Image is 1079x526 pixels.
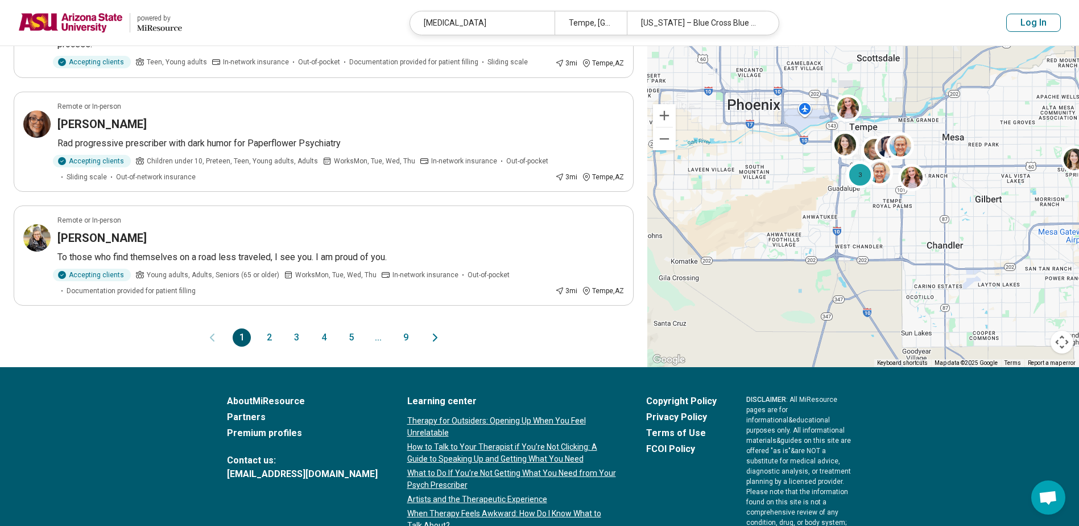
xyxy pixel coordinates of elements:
a: Open this area in Google Maps (opens a new window) [650,352,688,367]
div: 3 mi [555,172,577,182]
span: Map data ©2025 Google [935,360,998,366]
a: Premium profiles [227,426,378,440]
button: 2 [260,328,278,347]
button: Zoom in [653,104,676,127]
span: Sliding scale [487,57,528,67]
div: Accepting clients [53,155,131,167]
a: [EMAIL_ADDRESS][DOMAIN_NAME] [227,467,378,481]
a: Learning center [407,394,617,408]
a: AboutMiResource [227,394,378,408]
a: Artists and the Therapeutic Experience [407,494,617,506]
span: Documentation provided for patient filling [349,57,478,67]
button: 3 [287,328,305,347]
button: 9 [396,328,415,347]
a: Privacy Policy [646,410,717,424]
div: Tempe, [GEOGRAPHIC_DATA] [555,11,627,35]
span: Out-of-pocket [468,270,510,280]
a: How to Talk to Your Therapist if You’re Not Clicking: A Guide to Speaking Up and Getting What You... [407,441,617,465]
h3: [PERSON_NAME] [57,230,147,246]
button: Map camera controls [1051,331,1073,354]
span: Teen, Young adults [147,57,207,67]
span: DISCLAIMER [746,396,786,404]
span: Out-of-network insurance [116,172,196,182]
img: Google [650,352,688,367]
p: To those who find themselves on a road less traveled, I see you. I am proud of you. [57,250,624,264]
div: Tempe , AZ [582,286,624,296]
button: 5 [342,328,360,347]
a: Terms of Use [646,426,717,440]
div: [MEDICAL_DATA] [410,11,555,35]
a: Arizona State Universitypowered by [18,9,182,36]
div: Tempe , AZ [582,172,624,182]
p: Rad progressive prescriber with dark humor for Paperflower Psychiatry [57,137,624,150]
span: Children under 10, Preteen, Teen, Young adults, Adults [147,156,318,166]
div: 3 mi [555,58,577,68]
span: Young adults, Adults, Seniors (65 or older) [147,270,279,280]
span: In-network insurance [223,57,289,67]
a: What to Do If You’re Not Getting What You Need from Your Psych Prescriber [407,467,617,491]
span: Works Mon, Tue, Wed, Thu [334,156,415,166]
span: In-network insurance [431,156,497,166]
div: Accepting clients [53,56,131,68]
button: 4 [315,328,333,347]
div: powered by [137,13,182,23]
div: 3 mi [555,286,577,296]
a: Therapy for Outsiders: Opening Up When You Feel Unrelatable [407,415,617,439]
h3: [PERSON_NAME] [57,116,147,132]
button: 1 [233,328,251,347]
div: [US_STATE] – Blue Cross Blue Shield [627,11,771,35]
span: Out-of-pocket [298,57,340,67]
span: Out-of-pocket [506,156,548,166]
button: Keyboard shortcuts [877,359,928,367]
a: Copyright Policy [646,394,717,408]
button: Zoom out [653,128,676,150]
div: Open chat [1031,480,1065,515]
p: Remote or In-person [57,215,121,225]
span: Sliding scale [67,172,107,182]
a: FCOI Policy [646,442,717,456]
p: Remote or In-person [57,101,121,112]
div: Tempe , AZ [582,58,624,68]
span: Documentation provided for patient filling [67,286,196,296]
div: 3 [846,161,873,188]
a: Report a map error [1028,360,1076,366]
button: Next page [428,328,442,347]
span: ... [369,328,387,347]
span: Works Mon, Tue, Wed, Thu [295,270,377,280]
span: Contact us: [227,454,378,467]
span: In-network insurance [392,270,458,280]
button: Log In [1006,14,1061,32]
img: Arizona State University [18,9,123,36]
a: Terms (opens in new tab) [1004,360,1021,366]
a: Partners [227,410,378,424]
button: Previous page [205,328,219,347]
div: Accepting clients [53,269,131,281]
